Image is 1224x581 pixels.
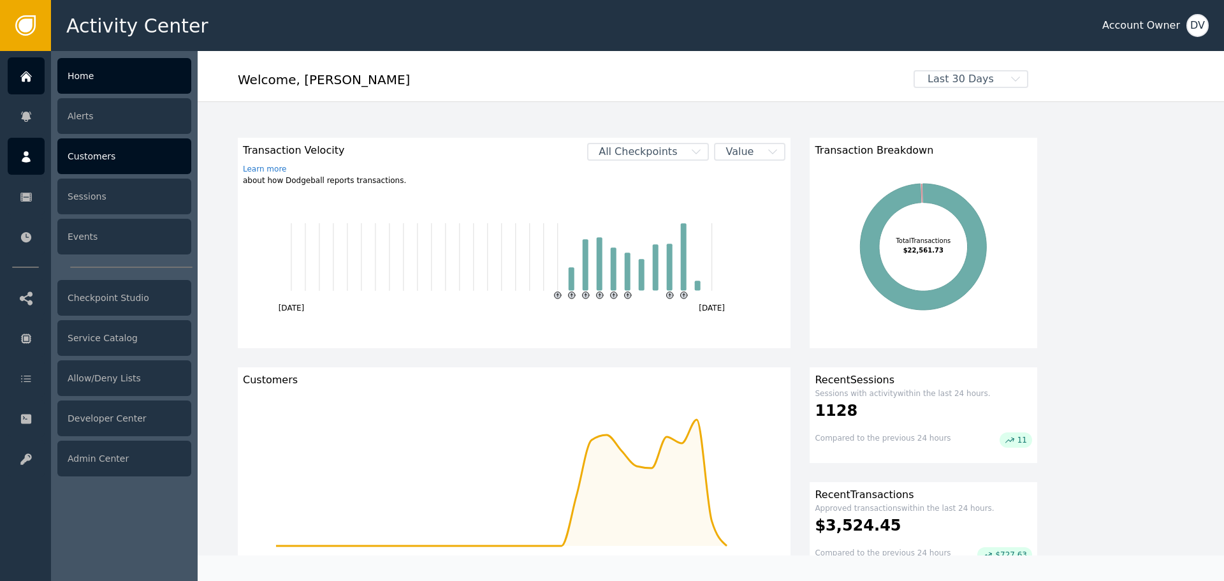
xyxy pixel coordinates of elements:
span: $727.63 [995,548,1027,561]
rect: Transaction2025-08-17 [639,259,645,290]
button: Last 30 Days [905,70,1037,88]
div: Home [57,58,191,94]
span: 11 [1017,434,1027,446]
a: Checkpoint Studio [8,279,191,316]
span: Transaction Velocity [243,143,406,158]
a: Home [8,57,191,94]
a: Developer Center [8,400,191,437]
a: Sessions [8,178,191,215]
span: Transaction Breakdown [815,143,933,158]
a: Customers [8,138,191,175]
div: Events [57,219,191,254]
rect: Transaction2025-08-16 [625,253,630,290]
rect: Transaction2025-08-19 [667,244,673,290]
button: Value [714,143,785,161]
div: Recent Sessions [815,372,1032,388]
div: Alerts [57,98,191,134]
rect: Transaction2025-08-14 [597,237,602,290]
div: $3,524.45 [815,514,1032,537]
tspan: $22,561.73 [903,247,943,254]
div: Compared to the previous 24 hours [815,432,951,448]
tspan: Total Transactions [896,237,951,244]
div: Developer Center [57,401,191,436]
div: Customers [57,138,191,174]
a: Allow/Deny Lists [8,360,191,397]
div: Admin Center [57,441,191,476]
a: Alerts [8,98,191,135]
a: Events [8,218,191,255]
div: Approved transactions within the last 24 hours. [815,503,1032,514]
rect: Transaction2025-08-15 [611,247,616,290]
a: Service Catalog [8,320,191,357]
rect: Transaction2025-08-13 [583,239,588,290]
div: 1128 [815,399,1032,422]
div: Sessions with activity within the last 24 hours. [815,388,1032,399]
rect: Transaction2025-08-18 [653,244,659,290]
div: about how Dodgeball reports transactions. [243,163,406,186]
text: [DATE] [279,304,305,313]
div: Service Catalog [57,320,191,356]
div: Allow/Deny Lists [57,360,191,396]
div: Account Owner [1102,18,1180,33]
a: Learn more [243,163,406,175]
span: Value [715,144,764,159]
div: Recent Transactions [815,487,1032,503]
div: Welcome , [PERSON_NAME] [238,70,905,98]
button: DV [1186,14,1209,37]
span: All Checkpoints [588,144,687,159]
rect: Transaction2025-08-21 [695,281,701,290]
rect: Transaction2025-08-12 [569,267,574,290]
span: Activity Center [66,11,208,40]
rect: Transaction2025-08-20 [681,223,687,290]
div: Customers [243,372,785,388]
div: Compared to the previous 24 hours [815,547,951,563]
button: All Checkpoints [587,143,709,161]
a: Admin Center [8,440,191,477]
span: Last 30 Days [915,71,1007,87]
div: Checkpoint Studio [57,280,191,316]
text: [DATE] [699,304,725,313]
div: Sessions [57,179,191,214]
